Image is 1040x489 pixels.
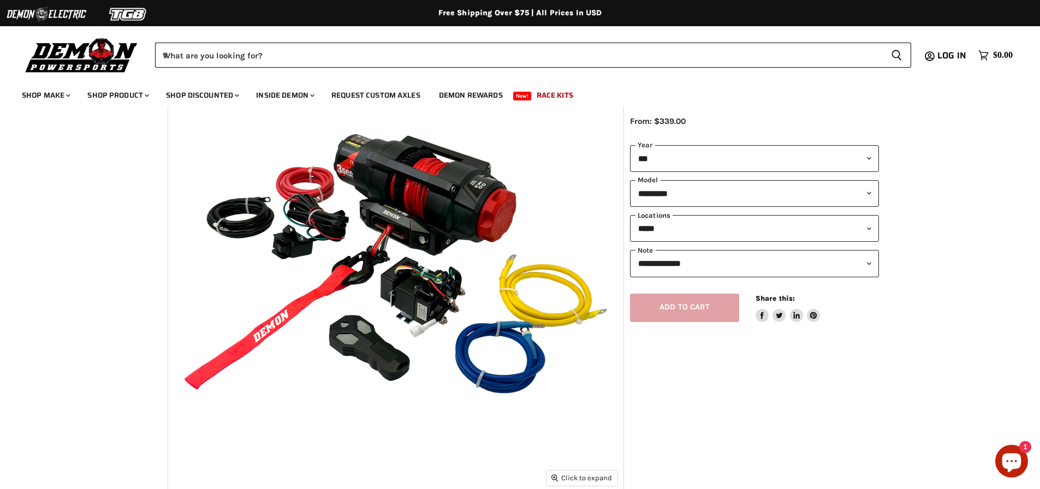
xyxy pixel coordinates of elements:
select: keys [630,215,879,242]
div: Free Shipping Over $75 | All Prices In USD [84,8,957,18]
img: Demon Electric Logo 2 [5,4,87,25]
span: New! [513,92,532,100]
button: Click to expand [546,470,617,485]
a: Inside Demon [248,84,321,106]
span: Click to expand [551,474,612,482]
select: keys [630,250,879,277]
a: Request Custom Axles [323,84,429,106]
select: year [630,145,879,172]
a: $0.00 [973,47,1018,63]
aside: Share this: [756,294,821,323]
select: modal-name [630,180,879,207]
span: $0.00 [993,50,1013,61]
form: Product [155,43,911,68]
a: Log in [932,51,973,61]
span: From: $339.00 [630,116,686,126]
a: Race Kits [528,84,581,106]
a: Shop Discounted [158,84,246,106]
a: Shop Make [14,84,77,106]
button: Search [882,43,911,68]
a: Demon Rewards [431,84,511,106]
a: Shop Product [79,84,156,106]
span: Log in [937,49,966,62]
span: Share this: [756,294,795,302]
input: When autocomplete results are available use up and down arrows to review and enter to select [155,43,882,68]
img: Demon Powersports [22,35,141,74]
img: TGB Logo 2 [87,4,169,25]
ul: Main menu [14,80,1010,106]
inbox-online-store-chat: Shopify online store chat [992,445,1031,480]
